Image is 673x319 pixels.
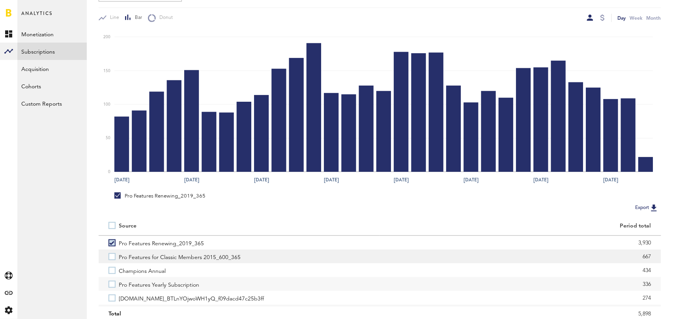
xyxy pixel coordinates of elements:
[17,77,87,95] a: Cohorts
[156,15,173,21] span: Donut
[618,14,626,22] div: Day
[630,14,643,22] div: Week
[647,14,661,22] div: Month
[119,305,159,319] span: Golfplan Annual
[108,170,110,174] text: 0
[390,251,651,263] div: 667
[464,177,479,184] text: [DATE]
[17,60,87,77] a: Acquisition
[119,223,136,229] div: Source
[106,136,110,140] text: 50
[603,177,618,184] text: [DATE]
[103,103,110,106] text: 100
[107,15,119,21] span: Line
[394,177,409,184] text: [DATE]
[324,177,339,184] text: [DATE]
[119,291,264,305] span: [DOMAIN_NAME]_BTLnYOjwoWH1yQ_f09dacd47c25b3ff
[649,203,659,213] img: Export
[390,292,651,304] div: 274
[390,265,651,276] div: 434
[114,177,129,184] text: [DATE]
[17,6,45,13] span: Support
[390,306,651,318] div: 58
[21,9,52,25] span: Analytics
[390,237,651,249] div: 3,930
[119,250,241,263] span: Pro Features for Classic Members 2015_600_365
[103,69,110,73] text: 150
[390,278,651,290] div: 336
[114,192,206,200] div: Pro Features Renewing_2019_365
[119,263,166,277] span: Champions Annual
[254,177,269,184] text: [DATE]
[17,43,87,60] a: Subscriptions
[119,277,199,291] span: Pro Features Yearly Subscription
[103,35,110,39] text: 200
[633,203,661,213] button: Export
[17,25,87,43] a: Monetization
[131,15,142,21] span: Bar
[533,177,548,184] text: [DATE]
[17,95,87,112] a: Custom Reports
[390,223,651,229] div: Period total
[184,177,199,184] text: [DATE]
[119,236,204,250] span: Pro Features Renewing_2019_365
